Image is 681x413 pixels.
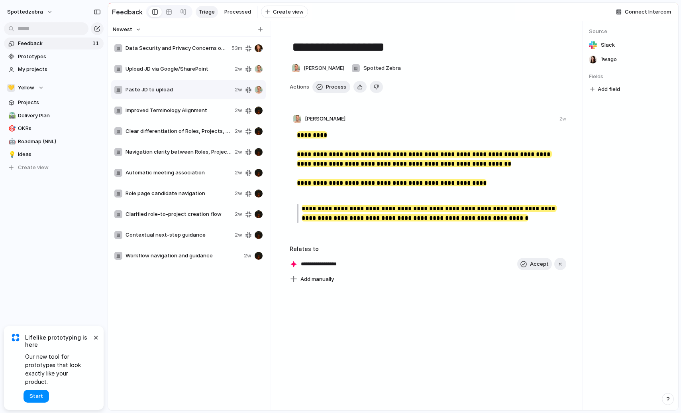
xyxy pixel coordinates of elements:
button: 🤖 [7,138,15,146]
h3: Relates to [290,245,566,253]
span: 2w [235,210,242,218]
span: Add manually [300,275,334,283]
span: Accept [530,260,549,268]
h2: Feedback [112,7,143,17]
span: Source [589,28,672,36]
span: Projects [18,99,101,107]
span: 2w [235,65,242,73]
span: 11 [92,40,100,47]
span: 2w [235,169,242,177]
span: Process [326,83,346,91]
span: 2w [235,148,242,156]
span: 1w ago [601,55,617,63]
a: My projects [4,63,104,75]
span: Our new tool for prototypes that look exactly like your product. [25,352,92,386]
span: Data Security and Privacy Concerns on Calendar integration [126,44,228,52]
span: Role page candidate navigation [126,190,232,198]
span: Processed [224,8,251,16]
a: 🎯OKRs [4,123,104,134]
button: Add manually [287,274,337,285]
div: 2w [559,115,566,123]
button: spottedzebra [4,6,57,18]
button: Dismiss [91,332,100,342]
span: Triage [199,8,215,16]
span: [PERSON_NAME] [304,64,344,72]
button: Process [312,81,350,93]
span: 2w [235,190,242,198]
span: Lifelike prototyping is here [25,334,92,348]
span: 2w [235,86,242,94]
span: Ideas [18,150,101,158]
span: Feedback [18,40,90,47]
span: 53m [232,44,242,52]
span: Clarified role-to-project creation flow [126,210,232,218]
a: 🛣️Delivery Plan [4,110,104,122]
span: Paste JD to upload [126,86,232,94]
a: Projects [4,97,104,109]
div: 💛 [7,84,15,92]
span: 2w [235,127,242,135]
div: 🤖 [8,137,14,146]
span: Spotted Zebra [363,64,401,72]
span: Create view [273,8,304,16]
span: Start [29,392,43,400]
span: Upload JD via Google/SharePoint [126,65,232,73]
span: Improved Terminology Alignment [126,107,232,115]
span: Newest [113,26,132,34]
span: My projects [18,65,101,73]
span: Roadmap (NNL) [18,138,101,146]
button: 💡 [7,150,15,158]
span: Contextual next-step guidance [126,231,232,239]
button: Spotted Zebra [349,62,403,75]
a: Slack [589,40,672,51]
span: 2w [235,231,242,239]
div: 💡 [8,150,14,159]
span: Delivery Plan [18,112,101,120]
div: 🎯 [8,124,14,133]
span: Clear differentiation of Roles, Projects, and Company Space [126,127,232,135]
a: Processed [221,6,254,18]
span: [PERSON_NAME] [305,115,345,123]
span: spottedzebra [7,8,43,16]
button: Start [24,390,49,403]
span: Yellow [18,84,34,92]
span: Navigation clarity between Roles, Projects, and Company Space [126,148,232,156]
button: Newest [112,24,142,35]
span: Connect Intercom [625,8,671,16]
span: Add field [598,85,620,93]
a: Prototypes [4,51,104,63]
span: Create view [18,164,49,172]
div: 🛣️ [8,111,14,120]
button: Create view [4,162,104,174]
a: 💡Ideas [4,148,104,160]
span: Prototypes [18,53,101,61]
span: OKRs [18,124,101,132]
span: Slack [601,41,615,49]
button: Connect Intercom [613,6,674,18]
span: Workflow navigation and guidance [126,252,241,260]
span: Automatic meeting association [126,169,232,177]
button: Delete [370,81,383,93]
button: Accept [517,258,552,271]
span: 2w [235,107,242,115]
a: 🤖Roadmap (NNL) [4,136,104,148]
button: Create view [261,6,308,18]
button: Add field [589,84,621,95]
span: Actions [290,83,309,91]
button: [PERSON_NAME] [290,62,346,75]
button: 🛣️ [7,112,15,120]
span: 2w [244,252,251,260]
a: Feedback11 [4,38,104,49]
button: 💛Yellow [4,82,104,94]
button: 🎯 [7,124,15,132]
a: Triage [196,6,218,18]
span: Fields [589,73,672,81]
